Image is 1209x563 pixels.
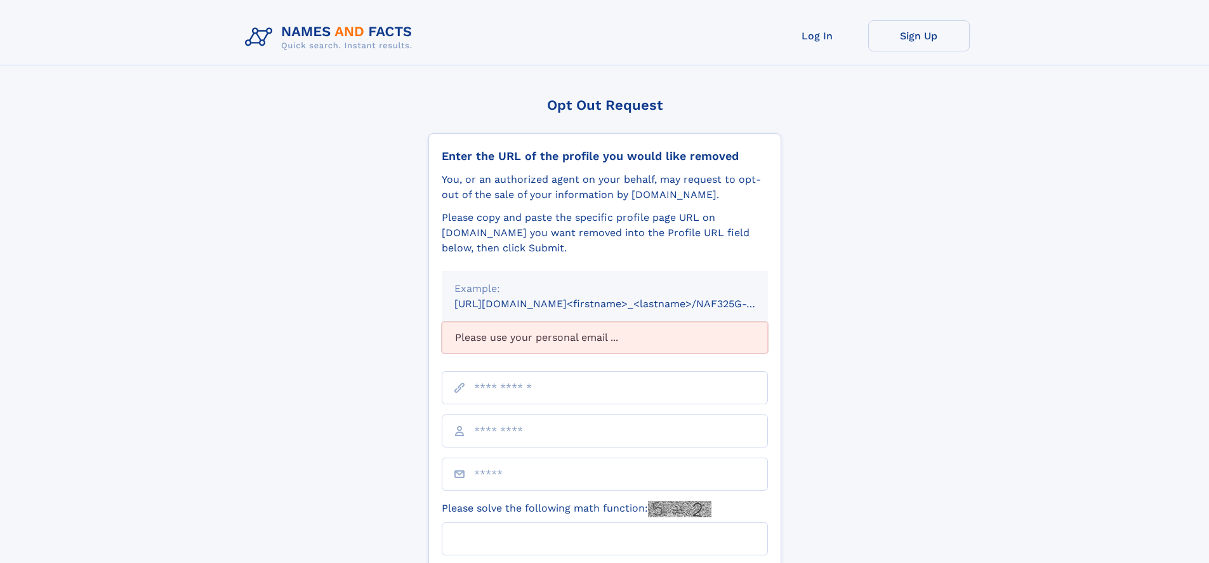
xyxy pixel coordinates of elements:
div: You, or an authorized agent on your behalf, may request to opt-out of the sale of your informatio... [442,172,768,202]
a: Sign Up [868,20,970,51]
img: Logo Names and Facts [240,20,423,55]
div: Opt Out Request [428,97,781,113]
div: Example: [454,281,755,296]
div: Enter the URL of the profile you would like removed [442,149,768,163]
div: Please use your personal email ... [442,322,768,354]
small: [URL][DOMAIN_NAME]<firstname>_<lastname>/NAF325G-xxxxxxxx [454,298,792,310]
div: Please copy and paste the specific profile page URL on [DOMAIN_NAME] you want removed into the Pr... [442,210,768,256]
a: Log In [767,20,868,51]
label: Please solve the following math function: [442,501,711,517]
